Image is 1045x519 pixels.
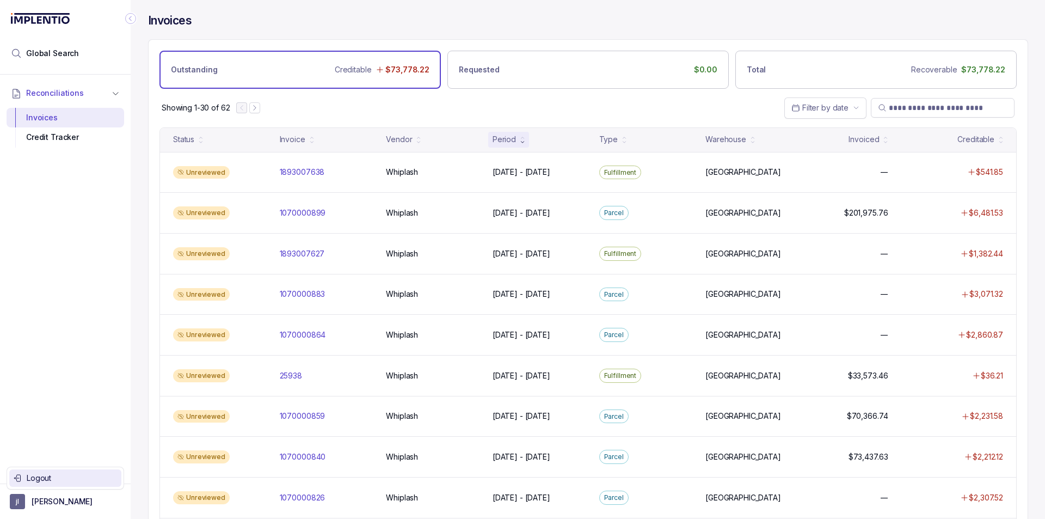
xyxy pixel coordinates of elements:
[459,64,500,75] p: Requested
[705,329,781,340] p: [GEOGRAPHIC_DATA]
[802,103,849,112] span: Filter by date
[847,411,888,422] p: $70,366.74
[173,288,230,301] div: Unreviewed
[969,207,1003,218] p: $6,481.53
[280,411,325,422] p: 1070000859
[981,370,1003,381] p: $36.21
[386,248,418,259] p: Whiplash
[493,167,550,178] p: [DATE] - [DATE]
[694,64,717,75] p: $0.00
[386,411,418,422] p: Whiplash
[386,492,418,503] p: Whiplash
[966,329,1003,340] p: $2,860.87
[493,411,550,422] p: [DATE] - [DATE]
[970,411,1003,422] p: $2,231.58
[173,491,230,504] div: Unreviewed
[849,451,888,462] p: $73,437.63
[911,64,957,75] p: Recoverable
[604,411,624,422] p: Parcel
[493,134,516,145] div: Period
[124,12,137,25] div: Collapse Icon
[961,64,1005,75] p: $73,778.22
[7,81,124,105] button: Reconciliations
[280,451,326,462] p: 1070000840
[747,64,766,75] p: Total
[705,167,781,178] p: [GEOGRAPHIC_DATA]
[784,97,866,118] button: Date Range Picker
[705,370,781,381] p: [GEOGRAPHIC_DATA]
[881,289,888,300] p: —
[604,329,624,340] p: Parcel
[969,248,1003,259] p: $1,382.44
[493,492,550,503] p: [DATE] - [DATE]
[705,492,781,503] p: [GEOGRAPHIC_DATA]
[280,207,326,218] p: 1070000899
[15,127,115,147] div: Credit Tracker
[705,289,781,300] p: [GEOGRAPHIC_DATA]
[173,328,230,341] div: Unreviewed
[604,207,624,218] p: Parcel
[7,106,124,150] div: Reconciliations
[10,494,25,509] span: User initials
[386,451,418,462] p: Whiplash
[881,329,888,340] p: —
[705,248,781,259] p: [GEOGRAPHIC_DATA]
[26,88,84,99] span: Reconciliations
[705,411,781,422] p: [GEOGRAPHIC_DATA]
[173,166,230,179] div: Unreviewed
[848,370,888,381] p: $33,573.46
[162,102,230,113] div: Remaining page entries
[280,167,325,178] p: 1893007638
[386,370,418,381] p: Whiplash
[280,248,325,259] p: 1893007627
[705,134,746,145] div: Warehouse
[386,289,418,300] p: Whiplash
[335,64,372,75] p: Creditable
[493,451,550,462] p: [DATE] - [DATE]
[493,329,550,340] p: [DATE] - [DATE]
[386,134,412,145] div: Vendor
[844,207,888,218] p: $201,975.76
[280,329,326,340] p: 1070000864
[973,451,1003,462] p: $2,212.12
[705,207,781,218] p: [GEOGRAPHIC_DATA]
[493,289,550,300] p: [DATE] - [DATE]
[881,248,888,259] p: —
[173,410,230,423] div: Unreviewed
[26,48,79,59] span: Global Search
[173,134,194,145] div: Status
[148,13,192,28] h4: Invoices
[705,451,781,462] p: [GEOGRAPHIC_DATA]
[171,64,217,75] p: Outstanding
[849,134,879,145] div: Invoiced
[493,207,550,218] p: [DATE] - [DATE]
[280,492,325,503] p: 1070000826
[604,289,624,300] p: Parcel
[32,496,93,507] p: [PERSON_NAME]
[162,102,230,113] p: Showing 1-30 of 62
[386,167,418,178] p: Whiplash
[493,370,550,381] p: [DATE] - [DATE]
[386,329,418,340] p: Whiplash
[791,102,849,113] search: Date Range Picker
[969,492,1003,503] p: $2,307.52
[976,167,1003,178] p: $541.85
[386,207,418,218] p: Whiplash
[881,492,888,503] p: —
[957,134,994,145] div: Creditable
[969,289,1003,300] p: $3,071.32
[604,167,637,178] p: Fulfillment
[173,247,230,260] div: Unreviewed
[249,102,260,113] button: Next Page
[280,370,302,381] p: 25938
[15,108,115,127] div: Invoices
[280,134,305,145] div: Invoice
[604,451,624,462] p: Parcel
[493,248,550,259] p: [DATE] - [DATE]
[599,134,618,145] div: Type
[881,167,888,178] p: —
[173,206,230,219] div: Unreviewed
[604,248,637,259] p: Fulfillment
[173,369,230,382] div: Unreviewed
[604,370,637,381] p: Fulfillment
